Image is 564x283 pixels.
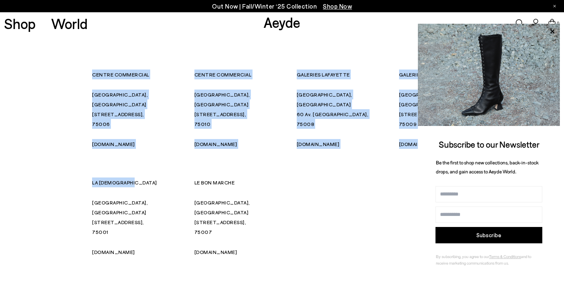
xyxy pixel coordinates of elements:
[297,70,391,79] p: GALERIES LAFAYETTE
[194,141,237,147] a: [DOMAIN_NAME]
[212,1,352,11] p: Out Now | Fall/Winter ‘25 Collection
[548,19,556,28] a: 0
[92,141,135,147] a: [DOMAIN_NAME]
[4,16,36,31] a: Shop
[556,21,560,26] span: 0
[264,13,300,31] a: Aeyde
[399,70,494,79] p: GALERIES LAFAYETTE
[436,159,539,175] span: Be the first to shop new collections, back-in-stock drops, and gain access to Aeyde World.
[92,249,135,255] a: [DOMAIN_NAME]
[194,90,289,129] p: [GEOGRAPHIC_DATA], [GEOGRAPHIC_DATA] [STREET_ADDRESS], 75010
[297,90,391,129] p: [GEOGRAPHIC_DATA], [GEOGRAPHIC_DATA] 60 Av. [GEOGRAPHIC_DATA], 75008
[194,177,289,187] p: LE BON MARCHE
[194,198,289,237] p: [GEOGRAPHIC_DATA], [GEOGRAPHIC_DATA] [STREET_ADDRESS], 75007
[92,90,187,129] p: [GEOGRAPHIC_DATA], [GEOGRAPHIC_DATA] [STREET_ADDRESS], 75006
[439,139,539,149] span: Subscribe to our Newsletter
[194,249,237,255] a: [DOMAIN_NAME]
[297,141,340,147] a: [DOMAIN_NAME]
[418,24,560,126] img: 2a6287a1333c9a56320fd6e7b3c4a9a9.jpg
[92,198,187,237] p: [GEOGRAPHIC_DATA], [GEOGRAPHIC_DATA] [STREET_ADDRESS], 75001
[323,2,352,10] span: Navigate to /collections/new-in
[489,254,521,259] a: Terms & Conditions
[51,16,88,31] a: World
[92,177,187,187] p: LA [DEMOGRAPHIC_DATA]
[435,227,542,243] button: Subscribe
[399,141,442,147] a: [DOMAIN_NAME]
[399,90,494,129] p: [GEOGRAPHIC_DATA], [GEOGRAPHIC_DATA] [STREET_ADDRESS], 75009
[194,70,289,79] p: CENTRE COMMERCIAL
[436,254,489,259] span: By subscribing, you agree to our
[92,70,187,79] p: CENTRE COMMERCIAL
